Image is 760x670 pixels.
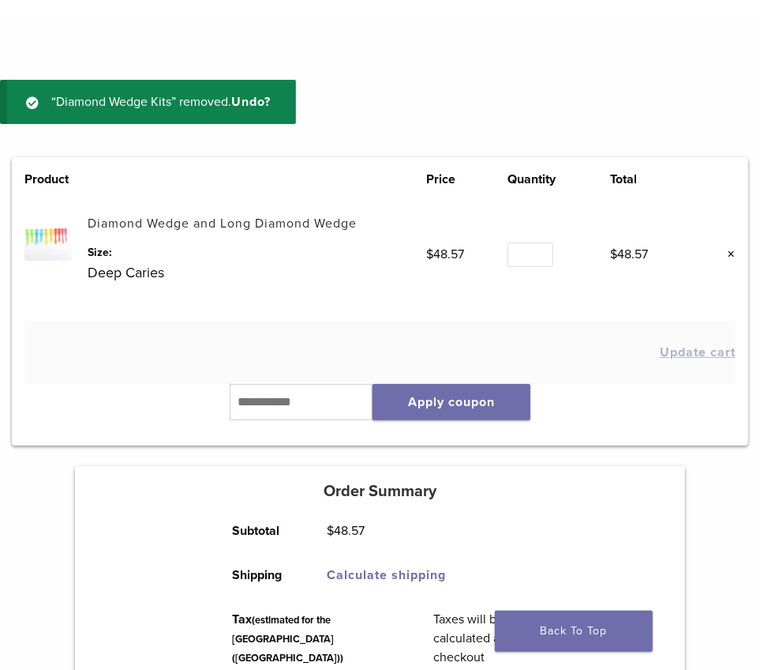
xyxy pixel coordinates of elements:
[660,346,736,359] button: Update cart
[507,170,611,189] th: Quantity
[327,523,365,539] bdi: 48.57
[611,170,692,189] th: Total
[426,247,433,262] span: $
[715,244,736,265] a: Remove this item
[88,261,426,284] p: Deep Caries
[215,509,309,553] th: Subtotal
[75,482,685,501] h5: Order Summary
[88,244,426,261] dt: Size:
[611,247,649,262] bdi: 48.57
[88,216,357,231] a: Diamond Wedge and Long Diamond Wedge
[426,170,507,189] th: Price
[495,611,653,652] a: Back To Top
[24,214,71,261] img: Diamond Wedge and Long Diamond Wedge
[373,384,530,420] button: Apply coupon
[426,247,464,262] bdi: 48.57
[231,94,271,110] a: Undo?
[327,567,446,583] a: Calculate shipping
[232,614,343,664] small: (estimated for the [GEOGRAPHIC_DATA] ([GEOGRAPHIC_DATA]))
[327,523,334,539] span: $
[215,553,309,597] th: Shipping
[24,170,88,189] th: Product
[611,247,618,262] span: $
